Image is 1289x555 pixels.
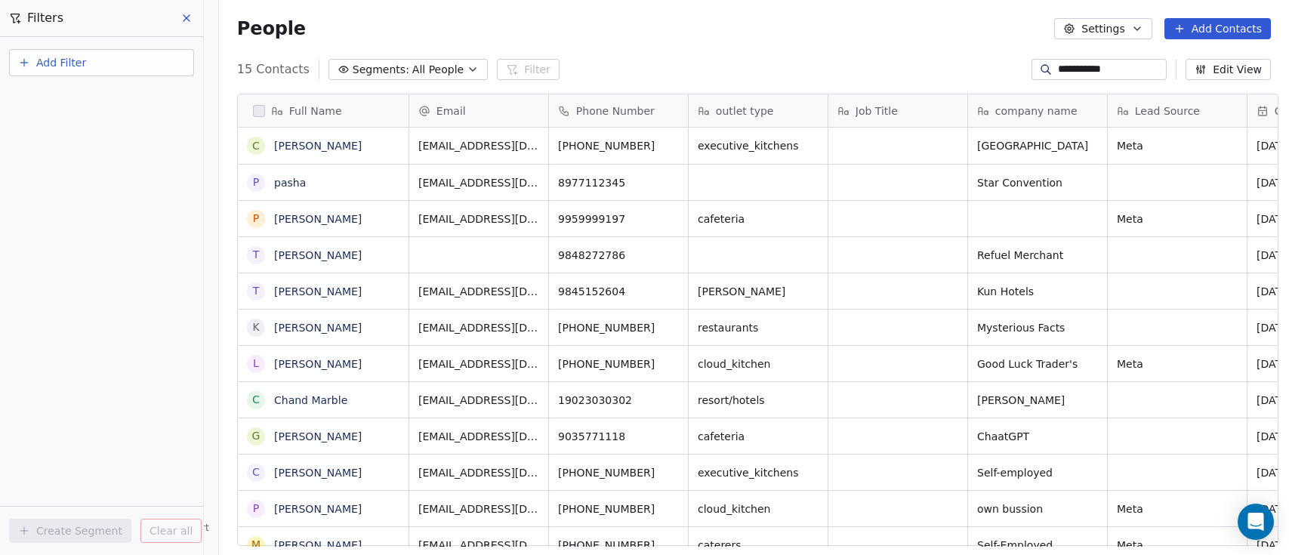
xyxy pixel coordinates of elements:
[558,465,679,480] span: [PHONE_NUMBER]
[977,248,1098,263] span: Refuel Merchant
[418,211,539,227] span: [EMAIL_ADDRESS][DOMAIN_NAME]
[1054,18,1152,39] button: Settings
[828,94,967,127] div: Job Title
[716,103,774,119] span: outlet type
[274,358,362,370] a: [PERSON_NAME]
[698,356,819,372] span: cloud_kitchen
[977,538,1098,553] span: Self-Employed
[418,320,539,335] span: [EMAIL_ADDRESS][DOMAIN_NAME]
[125,522,209,534] a: Help & Support
[418,501,539,516] span: [EMAIL_ADDRESS][DOMAIN_NAME]
[1135,103,1200,119] span: Lead Source
[252,392,260,408] div: C
[237,60,310,79] span: 15 Contacts
[977,284,1098,299] span: Kun Hotels
[274,322,362,334] a: [PERSON_NAME]
[289,103,342,119] span: Full Name
[274,394,347,406] a: Chand Marble
[238,128,409,547] div: grid
[558,393,679,408] span: 19023030302
[253,174,259,190] div: p
[353,62,409,78] span: Segments:
[558,284,679,299] span: 9845152604
[274,503,362,515] a: [PERSON_NAME]
[436,103,466,119] span: Email
[252,464,260,480] div: C
[1117,501,1238,516] span: Meta
[253,247,260,263] div: T
[1117,211,1238,227] span: Meta
[968,94,1107,127] div: company name
[698,429,819,444] span: cafeteria
[995,103,1078,119] span: company name
[1117,356,1238,372] span: Meta
[698,501,819,516] span: cloud_kitchen
[977,175,1098,190] span: Star Convention
[1108,94,1247,127] div: Lead Source
[1186,59,1271,80] button: Edit View
[698,538,819,553] span: caterers
[418,356,539,372] span: [EMAIL_ADDRESS][DOMAIN_NAME]
[253,501,259,516] div: p
[1164,18,1271,39] button: Add Contacts
[689,94,828,127] div: outlet type
[1238,504,1274,540] div: Open Intercom Messenger
[1117,538,1238,553] span: Meta
[274,140,362,152] a: [PERSON_NAME]
[238,94,409,127] div: Full Name
[558,538,679,553] span: [PHONE_NUMBER]
[253,211,259,227] div: P
[977,393,1098,408] span: [PERSON_NAME]
[977,429,1098,444] span: ChaatGPT
[274,177,306,189] a: pasha
[418,538,539,553] span: [EMAIL_ADDRESS][DOMAIN_NAME]
[558,320,679,335] span: [PHONE_NUMBER]
[856,103,898,119] span: Job Title
[251,428,260,444] div: G
[558,501,679,516] span: [PHONE_NUMBER]
[418,138,539,153] span: [EMAIL_ADDRESS][DOMAIN_NAME]
[252,138,260,154] div: C
[698,320,819,335] span: restaurants
[274,285,362,298] a: [PERSON_NAME]
[558,248,679,263] span: 9848272786
[977,356,1098,372] span: Good Luck Trader's
[558,211,679,227] span: 9959999197
[558,175,679,190] span: 8977112345
[977,501,1098,516] span: own bussion
[409,94,548,127] div: Email
[698,465,819,480] span: executive_kitchens
[274,430,362,442] a: [PERSON_NAME]
[274,467,362,479] a: [PERSON_NAME]
[497,59,560,80] button: Filter
[274,539,362,551] a: [PERSON_NAME]
[558,356,679,372] span: [PHONE_NUMBER]
[140,522,209,534] span: Help & Support
[576,103,655,119] span: Phone Number
[418,393,539,408] span: [EMAIL_ADDRESS][DOMAIN_NAME]
[274,213,362,225] a: [PERSON_NAME]
[418,429,539,444] span: [EMAIL_ADDRESS][DOMAIN_NAME]
[237,17,306,40] span: People
[274,249,362,261] a: [PERSON_NAME]
[252,319,259,335] div: K
[1117,138,1238,153] span: Meta
[977,138,1098,153] span: [GEOGRAPHIC_DATA]
[558,429,679,444] span: 9035771118
[418,175,539,190] span: [EMAIL_ADDRESS][DOMAIN_NAME]
[698,211,819,227] span: cafeteria
[977,320,1098,335] span: Mysterious Facts
[558,138,679,153] span: [PHONE_NUMBER]
[549,94,688,127] div: Phone Number
[251,537,261,553] div: M
[253,283,260,299] div: T
[698,138,819,153] span: executive_kitchens
[977,465,1098,480] span: Self-employed
[418,284,539,299] span: [EMAIL_ADDRESS][DOMAIN_NAME]
[418,465,539,480] span: [EMAIL_ADDRESS][DOMAIN_NAME]
[412,62,464,78] span: All People
[253,356,259,372] div: L
[698,393,819,408] span: resort/hotels
[698,284,819,299] span: [PERSON_NAME]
